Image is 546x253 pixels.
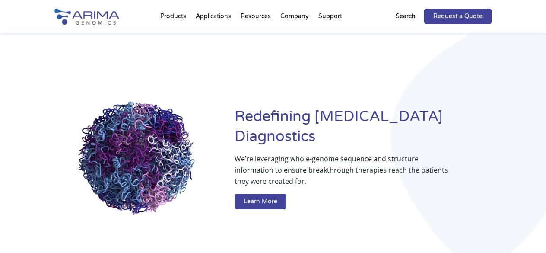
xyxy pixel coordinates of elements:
[54,9,119,25] img: Arima-Genomics-logo
[396,11,416,22] p: Search
[235,194,286,209] a: Learn More
[235,107,492,153] h1: Redefining [MEDICAL_DATA] Diagnostics
[424,9,492,24] a: Request a Quote
[235,153,457,194] p: We’re leveraging whole-genome sequence and structure information to ensure breakthrough therapies...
